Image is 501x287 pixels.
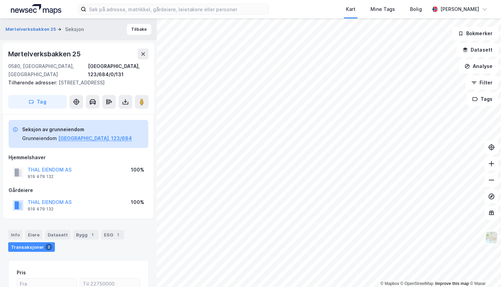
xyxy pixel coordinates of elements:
[485,231,498,244] img: Z
[45,230,71,240] div: Datasett
[89,231,96,238] div: 1
[410,5,422,13] div: Bolig
[131,166,144,174] div: 100%
[467,254,501,287] iframe: Chat Widget
[9,186,148,194] div: Gårdeiere
[8,80,59,85] span: Tilhørende adresser:
[8,62,88,79] div: 0580, [GEOGRAPHIC_DATA], [GEOGRAPHIC_DATA]
[58,134,132,142] button: [GEOGRAPHIC_DATA], 123/684
[28,206,54,212] div: 919 479 132
[65,25,84,33] div: Seksjon
[400,281,434,286] a: OpenStreetMap
[131,198,144,206] div: 100%
[467,92,498,106] button: Tags
[11,4,61,14] img: logo.a4113a55bc3d86da70a041830d287a7e.svg
[440,5,479,13] div: [PERSON_NAME]
[466,76,498,90] button: Filter
[435,281,469,286] a: Improve this map
[45,244,52,250] div: 2
[22,125,132,134] div: Seksjon av grunneiendom
[127,24,151,35] button: Tilbake
[5,26,57,33] button: Mørtelverksbakken 25
[8,49,82,59] div: Mørtelverksbakken 25
[346,5,355,13] div: Kart
[115,231,121,238] div: 1
[17,269,26,277] div: Pris
[9,153,148,162] div: Hjemmelshaver
[8,242,55,252] div: Transaksjoner
[8,95,67,109] button: Tag
[22,134,57,142] div: Grunneiendom
[370,5,395,13] div: Mine Tags
[380,281,399,286] a: Mapbox
[459,59,498,73] button: Analyse
[73,230,98,240] div: Bygg
[25,230,42,240] div: Eiere
[8,79,143,87] div: [STREET_ADDRESS]
[88,62,149,79] div: [GEOGRAPHIC_DATA], 123/684/0/131
[467,254,501,287] div: Kontrollprogram for chat
[457,43,498,57] button: Datasett
[28,174,54,179] div: 919 479 132
[101,230,124,240] div: ESG
[452,27,498,40] button: Bokmerker
[86,4,268,14] input: Søk på adresse, matrikkel, gårdeiere, leietakere eller personer
[8,230,22,240] div: Info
